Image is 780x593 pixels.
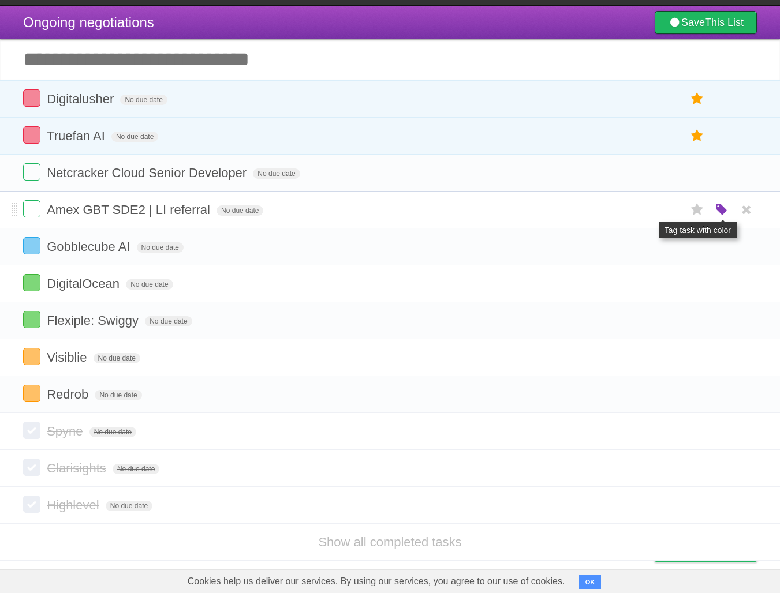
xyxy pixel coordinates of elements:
[579,575,602,589] button: OK
[679,541,751,561] span: Buy me a coffee
[47,424,85,438] span: Spyne
[47,498,102,512] span: Highlevel
[23,496,40,513] label: Done
[23,385,40,402] label: Done
[23,348,40,365] label: Done
[95,390,141,400] span: No due date
[47,239,133,254] span: Gobblecube AI
[23,163,40,181] label: Done
[686,200,708,219] label: Star task
[126,279,173,290] span: No due date
[47,387,91,401] span: Redrob
[89,427,136,437] span: No due date
[23,89,40,107] label: Done
[111,132,158,142] span: No due date
[94,353,140,363] span: No due date
[47,92,117,106] span: Digitalusher
[176,570,577,593] span: Cookies help us deliver our services. By using our services, you agree to our use of cookies.
[23,14,154,30] span: Ongoing negotiations
[686,89,708,108] label: Star task
[47,461,109,475] span: Clarisights
[23,237,40,254] label: Done
[47,202,213,217] span: Amex GBT SDE2 | LI referral
[253,168,300,179] span: No due date
[217,205,263,216] span: No due date
[23,200,40,217] label: Done
[23,459,40,476] label: Done
[47,313,141,328] span: Flexiple: Swiggy
[47,166,249,180] span: Netcracker Cloud Senior Developer
[705,17,744,28] b: This List
[47,129,108,143] span: Truefan AI
[23,126,40,144] label: Done
[23,422,40,439] label: Done
[106,501,152,511] span: No due date
[686,126,708,145] label: Star task
[137,242,184,253] span: No due date
[23,274,40,291] label: Done
[318,535,461,549] a: Show all completed tasks
[145,316,192,326] span: No due date
[23,311,40,328] label: Done
[113,464,159,474] span: No due date
[47,276,122,291] span: DigitalOcean
[655,11,757,34] a: SaveThis List
[120,95,167,105] span: No due date
[47,350,89,365] span: Visiblie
